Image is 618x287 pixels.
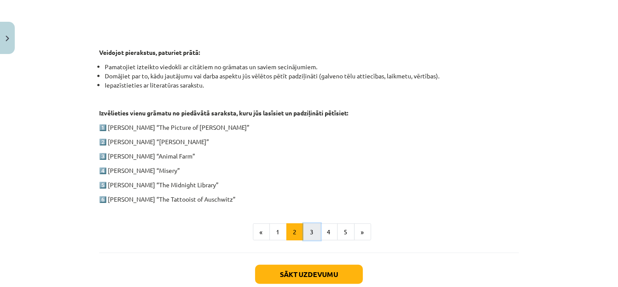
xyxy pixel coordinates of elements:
p: 4️⃣ [PERSON_NAME] “Misery” [99,166,519,175]
button: 5 [337,223,355,241]
strong: Izvēlieties vienu grāmatu no piedāvātā saraksta, kuru jūs lasīsiet un padziļināti pētīsiet: [99,109,348,117]
button: Sākt uzdevumu [255,265,363,284]
strong: Veidojot pierakstus, paturiet prātā: [99,48,200,56]
nav: Page navigation example [99,223,519,241]
li: Domājiet par to, kādu jautājumu vai darba aspektu jūs vēlētos pētīt padziļināti (galveno tēlu att... [105,71,519,81]
button: 4 [320,223,338,241]
button: » [354,223,371,241]
img: icon-close-lesson-0947bae3869378f0d4975bcd49f059093ad1ed9edebbc8119c70593378902aed.svg [6,36,9,41]
button: « [253,223,270,241]
li: Iepazīstieties ar literatūras sarakstu. [105,81,519,90]
button: 1 [269,223,287,241]
p: 1️⃣ [PERSON_NAME] “The Picture of [PERSON_NAME]” [99,123,519,132]
button: 3 [303,223,321,241]
p: 6️⃣ [PERSON_NAME] “The Tattooist of Auschwitz” [99,195,519,204]
p: 2️⃣ [PERSON_NAME] “[PERSON_NAME]” [99,137,519,146]
p: 5️⃣ [PERSON_NAME] “The Midnight Library” [99,180,519,189]
button: 2 [286,223,304,241]
li: Pamatojiet izteikto viedokli ar citātiem no grāmatas un saviem secinājumiem. [105,62,519,71]
p: 3️⃣ [PERSON_NAME] “Animal Farm” [99,152,519,161]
